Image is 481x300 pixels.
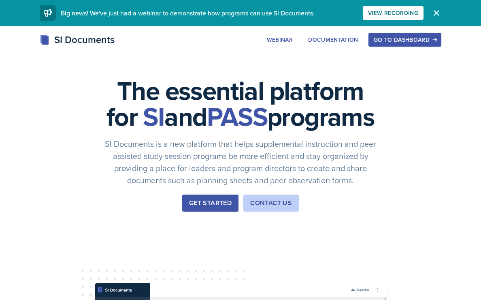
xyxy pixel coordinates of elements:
[243,195,299,212] button: Contact Us
[61,9,315,17] span: Big news! We've just had a webinar to demonstrate how programs can use SI Documents.
[189,198,232,208] div: Get Started
[262,33,298,47] button: Webinar
[303,33,364,47] button: Documentation
[368,33,441,47] button: Go to Dashboard
[250,198,292,208] div: Contact Us
[182,195,238,212] button: Get Started
[374,36,436,43] div: Go to Dashboard
[308,36,358,43] div: Documentation
[363,6,424,20] button: View Recording
[40,32,115,47] div: SI Documents
[368,10,418,16] div: View Recording
[267,36,293,43] div: Webinar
